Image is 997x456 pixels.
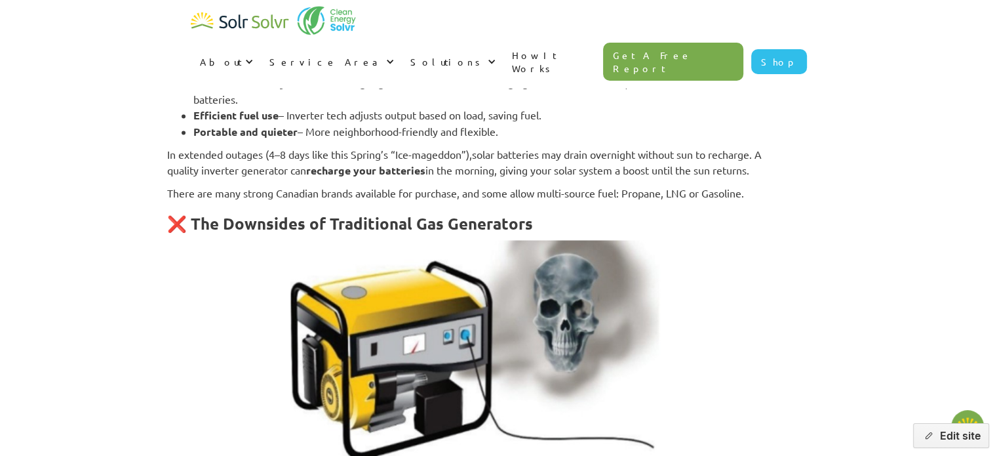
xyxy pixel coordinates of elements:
p: There are many strong Canadian brands available for purchase, and some allow multi-source fuel: P... [167,185,783,201]
img: 1702586718.png [951,410,984,443]
strong: recharge your batteries [306,163,425,177]
a: How It Works [503,35,604,88]
a: Shop [751,49,807,74]
strong: Efficient fuel use [193,108,279,122]
strong: ❌ The Downsides of Traditional Gas Generators [167,213,533,234]
li: than traditional gas generators—better for charging sensitive electronics, like solar inverters a... [193,75,783,107]
div: Solutions [401,42,503,81]
div: About [191,42,260,81]
div: Service Area [260,42,401,81]
li: – Inverter tech adjusts output based on load, saving fuel. [193,107,783,123]
a: Get A Free Report [603,43,743,81]
div: Solutions [410,55,484,68]
p: In extended outages (4–8 days like this Spring’s “Ice-mageddon”),solar batteries may drain overni... [167,146,783,178]
div: Service Area [269,55,383,68]
div: About [200,55,242,68]
li: – More neighborhood-friendly and flexible. [193,123,783,140]
button: Open chatbot widget [951,410,984,443]
button: Edit site [913,423,989,448]
strong: Portable and quieter [193,125,298,138]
